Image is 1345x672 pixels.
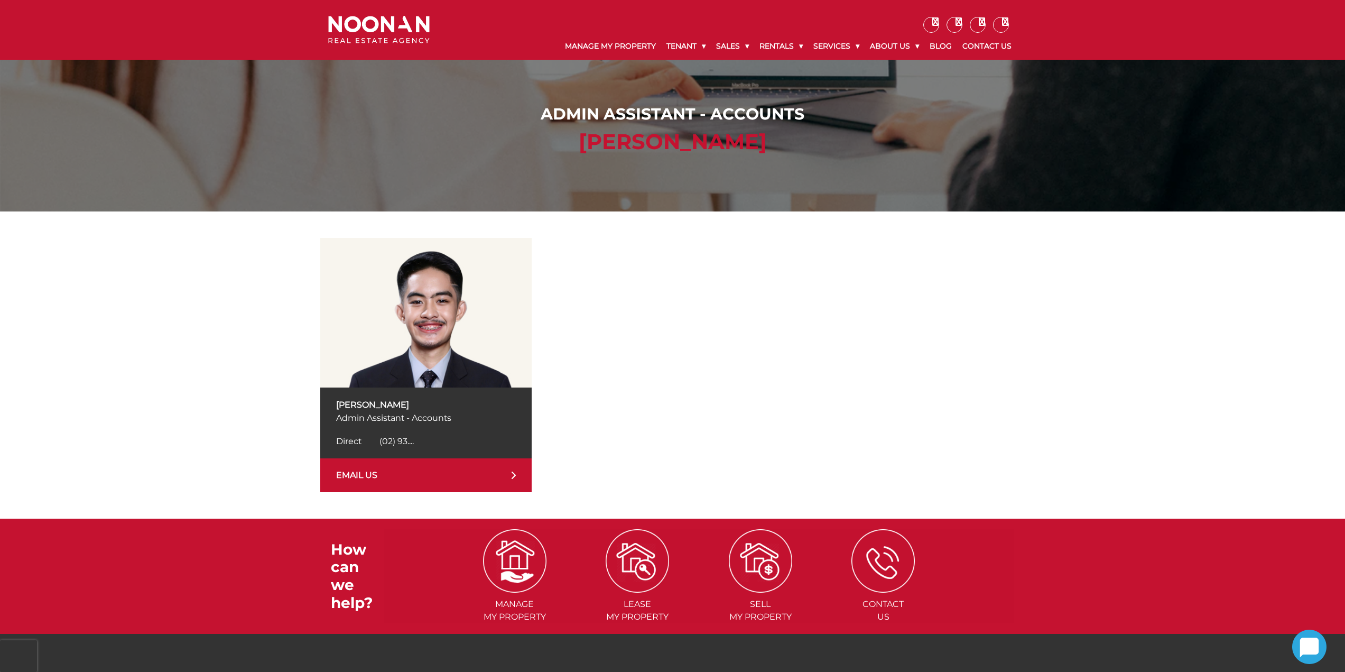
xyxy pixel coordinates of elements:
[577,598,698,623] span: Lease my Property
[577,555,698,622] a: Leasemy Property
[711,33,754,60] a: Sales
[454,555,575,622] a: Managemy Property
[336,398,516,411] p: [PERSON_NAME]
[808,33,865,60] a: Services
[483,529,546,593] img: ICONS
[754,33,808,60] a: Rentals
[336,436,361,446] span: Direct
[700,598,821,623] span: Sell my Property
[957,33,1017,60] a: Contact Us
[729,529,792,593] img: ICONS
[336,411,516,425] p: Admin Assistant - Accounts
[606,529,669,593] img: ICONS
[379,436,414,446] span: (02) 93....
[336,436,414,446] a: Click to reveal phone number
[320,238,532,388] img: Carlos Manuel Mallari
[560,33,661,60] a: Manage My Property
[454,598,575,623] span: Manage my Property
[823,555,944,622] a: ContactUs
[331,541,384,612] h3: How can we help?
[331,129,1014,154] h2: [PERSON_NAME]
[851,529,915,593] img: ICONS
[331,105,1014,124] h1: Admin Assistant - Accounts
[924,33,957,60] a: Blog
[865,33,924,60] a: About Us
[823,598,944,623] span: Contact Us
[320,458,532,492] a: EMAIL US
[661,33,711,60] a: Tenant
[328,16,430,44] img: Noonan Real Estate Agency
[700,555,821,622] a: Sellmy Property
